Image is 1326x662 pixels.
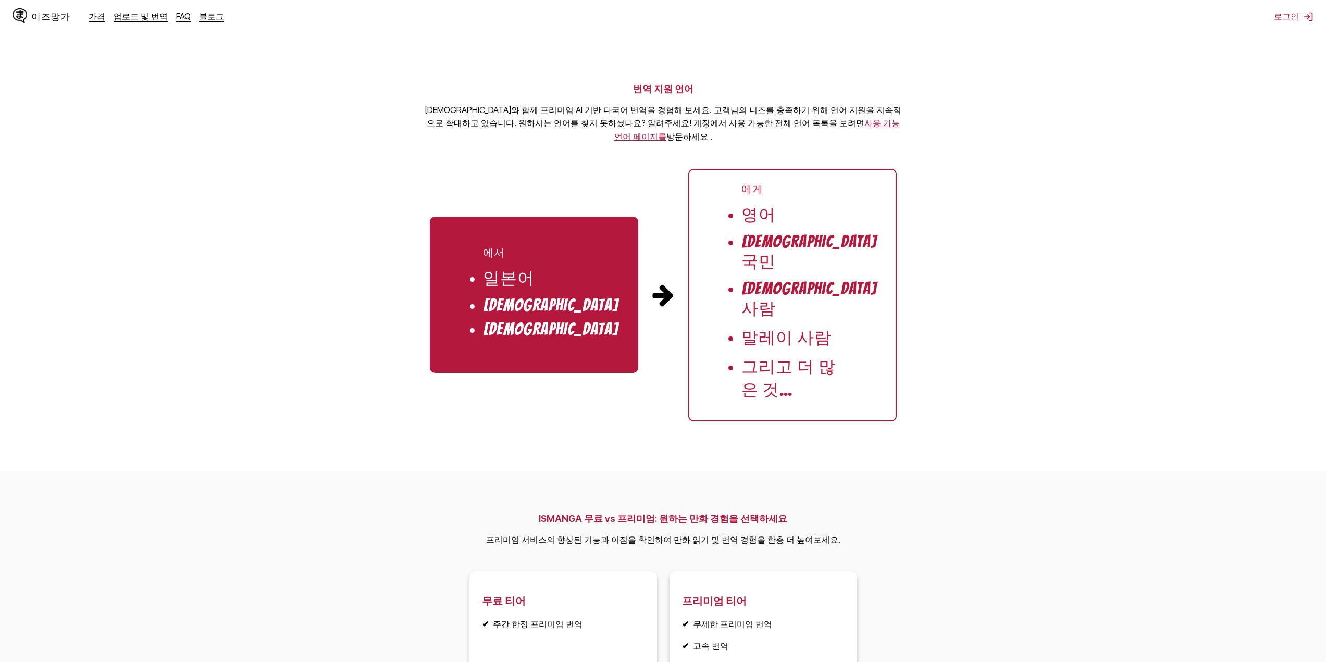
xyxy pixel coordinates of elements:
font: [DEMOGRAPHIC_DATA] [483,296,619,314]
font: 에서 [483,247,505,258]
font: [DEMOGRAPHIC_DATA] 사람 [741,280,877,317]
font: 프리미엄 티어 [682,595,747,607]
font: 프리미엄 서비스의 향상된 기능과 이점을 확인하여 만화 읽기 및 번역 경험을 한층 더 높여보세요. [486,534,840,545]
font: 이즈망가 [31,11,70,21]
font: 영어 [741,206,776,223]
a: IsManga 로고이즈망가 [13,8,89,25]
font: 고속 번역 [693,641,728,651]
font: ✔ [682,619,689,629]
font: [DEMOGRAPHIC_DATA] 국민 [741,233,877,270]
img: 로그아웃 [1303,11,1313,22]
a: 업로드 및 번역 [114,11,168,21]
font: 무료 티어 [482,595,526,607]
font: 주간 한정 프리미엄 번역 [493,619,583,629]
button: 로그인 [1274,11,1313,22]
font: 에게 [741,183,763,195]
a: FAQ [176,11,191,21]
img: 소스 언어에서 타겟 언어를 가리키는 화살표 [651,282,676,307]
a: 블로그 [199,11,224,21]
font: 방문하세요 . [666,131,712,142]
font: 그리고 더 많은 것... [741,358,836,398]
img: IsManga 로고 [13,8,27,23]
font: 번역 지원 언어 [633,83,693,94]
a: 가격 [89,11,105,21]
font: [DEMOGRAPHIC_DATA]와 함께 프리미엄 AI 기반 다국어 번역을 경험해 보세요. 고객님의 니즈를 충족하기 위해 언어 지원을 지속적으로 확대하고 있습니다. 원하시는 ... [425,105,901,129]
font: ISMANGA 무료 vs 프리미엄: 원하는 만화 경험을 선택하세요 [539,513,787,524]
font: [DEMOGRAPHIC_DATA] [483,320,619,338]
font: ✔ [682,641,689,651]
font: 로그인 [1274,11,1299,21]
font: 일본어 [483,269,535,287]
ul: 소스 언어 [430,217,638,373]
font: 무제한 프리미엄 번역 [693,619,772,629]
font: ✔ [482,619,489,629]
font: 말레이 사람 [741,329,832,346]
ul: 대상 언어 [688,169,897,421]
